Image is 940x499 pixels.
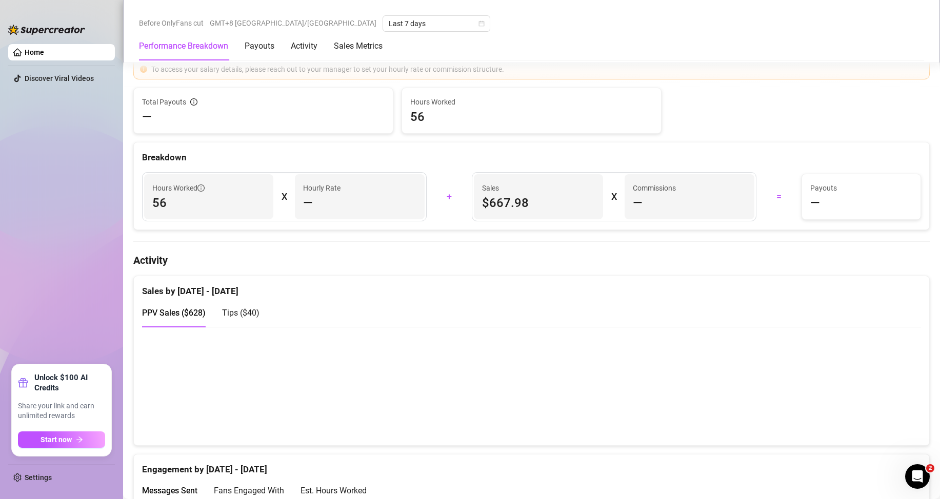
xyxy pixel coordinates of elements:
[41,435,72,444] span: Start now
[142,454,921,476] div: Engagement by [DATE] - [DATE]
[142,109,152,125] span: —
[222,308,259,318] span: Tips ( $40 )
[763,189,795,205] div: =
[142,276,921,298] div: Sales by [DATE] - [DATE]
[25,74,94,82] a: Discover Viral Videos
[25,473,52,482] a: Settings
[389,16,484,31] span: Last 7 days
[140,66,147,73] span: exclamation-circle
[210,15,376,31] span: GMT+8 [GEOGRAPHIC_DATA]/[GEOGRAPHIC_DATA]
[478,20,485,27] span: calendar
[926,464,934,472] span: 2
[151,64,923,75] div: To access your salary details, please reach out to your manager to set your hourly rate or commis...
[301,484,367,497] div: Est. Hours Worked
[152,195,265,211] span: 56
[303,182,341,194] article: Hourly Rate
[197,184,205,192] span: info-circle
[410,96,653,108] span: Hours Worked
[18,401,105,421] span: Share your link and earn unlimited rewards
[18,431,105,448] button: Start nowarrow-right
[214,486,284,495] span: Fans Engaged With
[76,436,83,443] span: arrow-right
[810,182,912,194] span: Payouts
[633,182,676,194] article: Commissions
[152,182,205,194] span: Hours Worked
[334,40,383,52] div: Sales Metrics
[410,109,653,125] span: 56
[482,195,595,211] span: $667.98
[245,40,274,52] div: Payouts
[282,189,287,205] div: X
[142,308,206,318] span: PPV Sales ( $628 )
[139,15,204,31] span: Before OnlyFans cut
[34,372,105,393] strong: Unlock $100 AI Credits
[611,189,616,205] div: X
[303,195,313,211] span: —
[482,182,595,194] span: Sales
[133,253,930,267] h4: Activity
[433,189,466,205] div: +
[18,378,28,388] span: gift
[8,25,85,35] img: logo-BBDzfeDw.svg
[291,40,317,52] div: Activity
[142,96,186,108] span: Total Payouts
[905,464,930,489] iframe: Intercom live chat
[633,195,643,211] span: —
[25,48,44,56] a: Home
[142,486,197,495] span: Messages Sent
[810,195,820,211] span: —
[139,40,228,52] div: Performance Breakdown
[142,151,921,164] div: Breakdown
[190,98,197,106] span: info-circle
